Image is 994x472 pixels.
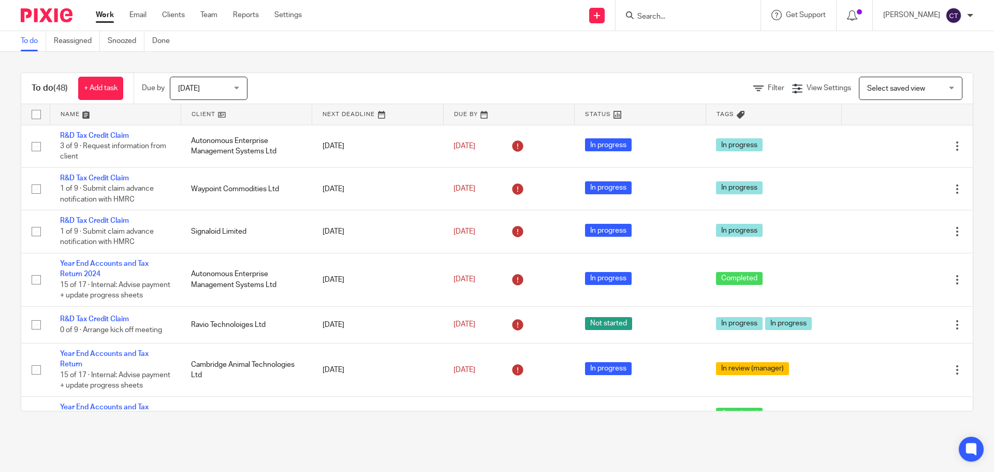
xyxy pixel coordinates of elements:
span: In progress [585,362,632,375]
span: In progress [585,138,632,151]
span: 3 of 9 · Request information from client [60,142,166,161]
span: [DATE] [454,185,475,193]
a: Done [152,31,178,51]
img: Pixie [21,8,72,22]
a: Reports [233,10,259,20]
a: R&D Tax Credit Claim [60,132,129,139]
span: 1 of 9 · Submit claim advance notification with HMRC [60,228,154,246]
span: Filter [768,84,784,92]
a: + Add task [78,77,123,100]
span: In progress [716,317,763,330]
p: Due by [142,83,165,93]
span: Select saved view [867,85,925,92]
a: Clients [162,10,185,20]
span: 15 of 17 · Internal: Advise payment + update progress sheets [60,371,170,390]
span: Completed [716,408,763,421]
span: In progress [765,317,812,330]
td: Ravio Technoloiges Ltd [181,306,312,343]
span: [DATE] [454,276,475,283]
a: Year End Accounts and Tax Return [60,350,149,368]
a: Year End Accounts and Tax Return [60,404,149,421]
span: (48) [53,84,68,92]
td: [DATE] [312,396,443,450]
span: 15 of 17 · Internal: Advise payment + update progress sheets [60,281,170,299]
a: To do [21,31,46,51]
span: In review (manager) [716,362,789,375]
span: Not started [585,317,632,330]
a: R&D Tax Credit Claim [60,175,129,182]
td: Cambridge Animal Technologies Ltd [181,344,312,397]
h1: To do [32,83,68,94]
td: Autonomous Enterprise Management Systems Ltd [181,253,312,306]
td: [DATE] [312,167,443,210]
span: In progress [585,272,632,285]
span: In progress [716,224,763,237]
td: [DATE] [312,253,443,306]
a: R&D Tax Credit Claim [60,217,129,224]
span: In progress [585,224,632,237]
span: View Settings [807,84,851,92]
span: [DATE] [454,366,475,374]
span: Get Support [786,11,826,19]
span: Tags [717,111,734,117]
p: [PERSON_NAME] [883,10,940,20]
a: Settings [274,10,302,20]
a: Year End Accounts and Tax Return 2024 [60,260,149,278]
td: [DATE] [312,344,443,397]
span: 0 of 9 · Arrange kick off meeting [60,326,162,334]
span: 1 of 9 · Submit claim advance notification with HMRC [60,185,154,204]
td: Autonomous Enterprise Management Systems Ltd [181,125,312,167]
td: [DATE] [312,306,443,343]
span: In progress [716,138,763,151]
input: Search [636,12,729,22]
span: [DATE] [454,228,475,235]
a: Snoozed [108,31,144,51]
span: [DATE] [454,321,475,328]
a: Reassigned [54,31,100,51]
span: In progress [716,181,763,194]
span: [DATE] [178,85,200,92]
td: [DATE] [312,125,443,167]
td: Waypoint Commodities Ltd [181,396,312,450]
a: Team [200,10,217,20]
span: In progress [585,181,632,194]
span: Completed [716,272,763,285]
td: Waypoint Commodities Ltd [181,167,312,210]
span: [DATE] [454,142,475,150]
a: Email [129,10,147,20]
td: Signaloid Limited [181,210,312,253]
a: Work [96,10,114,20]
a: R&D Tax Credit Claim [60,316,129,323]
td: [DATE] [312,210,443,253]
img: svg%3E [945,7,962,24]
